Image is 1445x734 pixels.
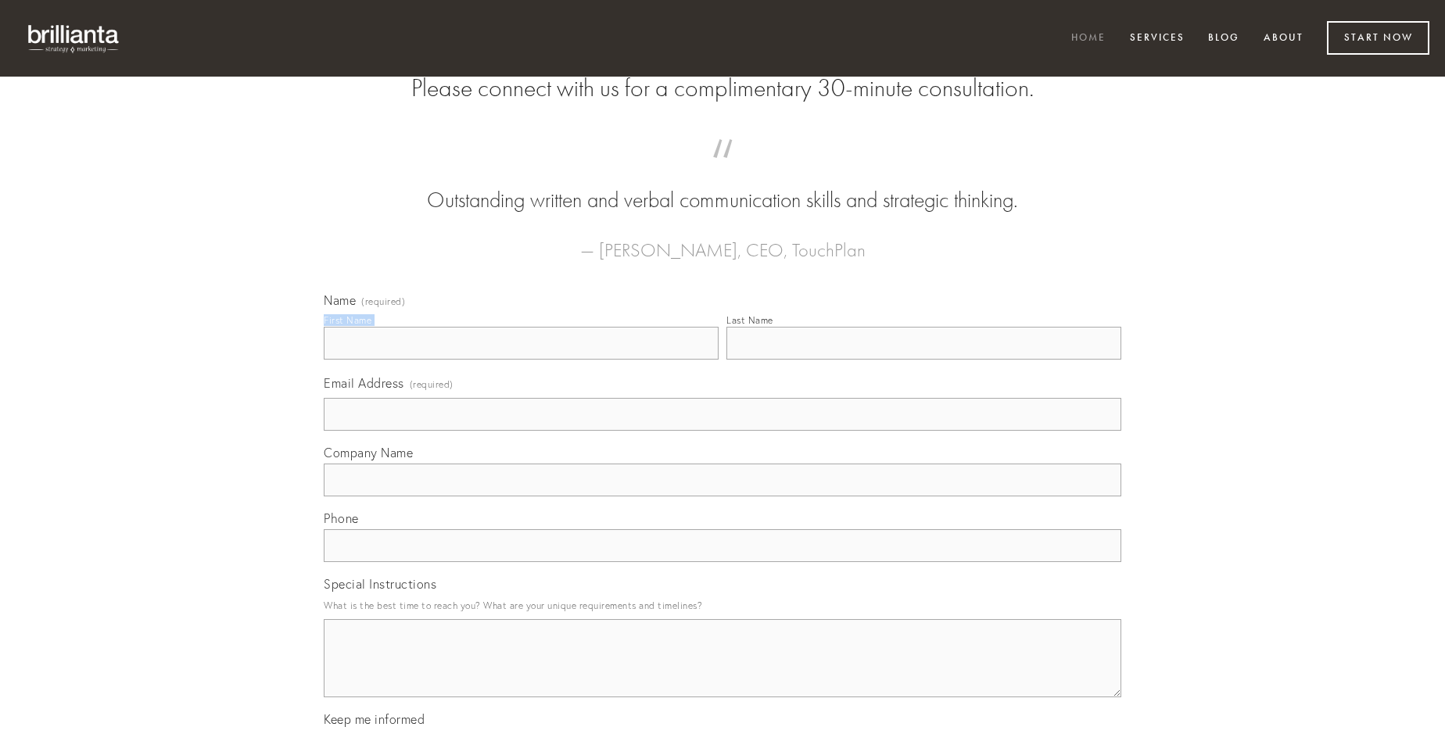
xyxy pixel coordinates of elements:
[1253,26,1314,52] a: About
[349,155,1096,216] blockquote: Outstanding written and verbal communication skills and strategic thinking.
[1120,26,1195,52] a: Services
[324,445,413,460] span: Company Name
[324,576,436,592] span: Special Instructions
[324,73,1121,103] h2: Please connect with us for a complimentary 30-minute consultation.
[324,375,404,391] span: Email Address
[1061,26,1116,52] a: Home
[1327,21,1429,55] a: Start Now
[324,510,359,526] span: Phone
[349,216,1096,266] figcaption: — [PERSON_NAME], CEO, TouchPlan
[324,595,1121,616] p: What is the best time to reach you? What are your unique requirements and timelines?
[361,297,405,306] span: (required)
[726,314,773,326] div: Last Name
[410,374,454,395] span: (required)
[324,314,371,326] div: First Name
[1198,26,1250,52] a: Blog
[324,292,356,308] span: Name
[324,711,425,727] span: Keep me informed
[349,155,1096,185] span: “
[16,16,133,61] img: brillianta - research, strategy, marketing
